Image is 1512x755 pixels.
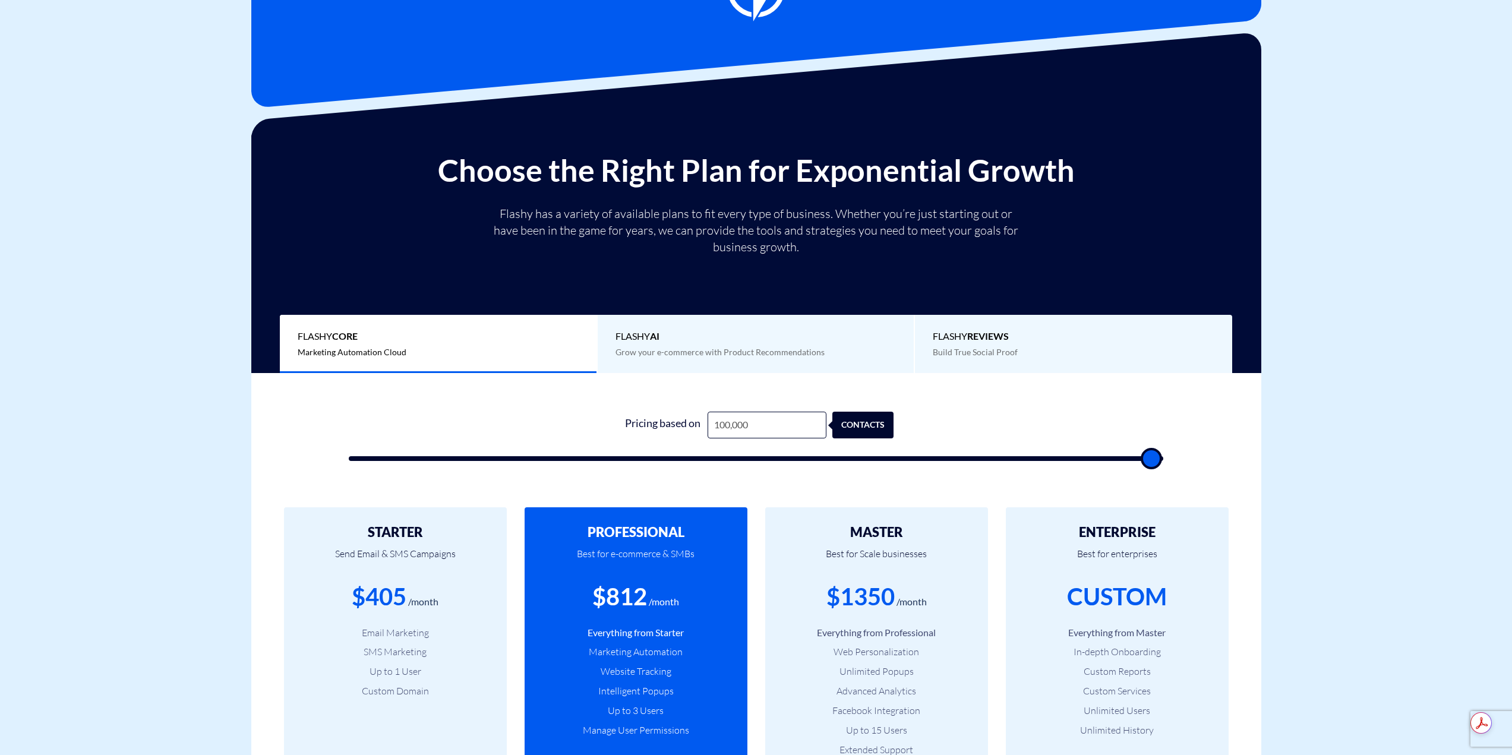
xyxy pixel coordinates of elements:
b: Core [332,330,358,342]
li: Up to 1 User [302,665,489,678]
div: /month [649,595,679,609]
div: contacts [852,412,913,438]
span: Flashy [298,330,579,343]
h2: STARTER [302,525,489,539]
p: Best for Scale businesses [783,539,970,580]
h2: Choose the Right Plan for Exponential Growth [260,153,1252,187]
p: Best for e-commerce & SMBs [542,539,730,580]
li: Custom Reports [1024,665,1211,678]
li: Custom Services [1024,684,1211,698]
h2: PROFESSIONAL [542,525,730,539]
div: /month [408,595,438,609]
li: Email Marketing [302,626,489,640]
div: /month [897,595,927,609]
li: Manage User Permissions [542,724,730,737]
h2: ENTERPRISE [1024,525,1211,539]
li: Unlimited Users [1024,704,1211,718]
li: Up to 15 Users [783,724,970,737]
span: Flashy [615,330,897,343]
div: $405 [352,580,406,614]
li: Unlimited History [1024,724,1211,737]
p: Send Email & SMS Campaigns [302,539,489,580]
li: Advanced Analytics [783,684,970,698]
h2: MASTER [783,525,970,539]
p: Flashy has a variety of available plans to fit every type of business. Whether you’re just starti... [489,206,1024,255]
div: Pricing based on [618,412,708,438]
li: Facebook Integration [783,704,970,718]
li: Website Tracking [542,665,730,678]
li: Marketing Automation [542,645,730,659]
div: $812 [592,580,647,614]
li: SMS Marketing [302,645,489,659]
li: Custom Domain [302,684,489,698]
li: Web Personalization [783,645,970,659]
div: $1350 [826,580,895,614]
li: In-depth Onboarding [1024,645,1211,659]
p: Best for enterprises [1024,539,1211,580]
li: Unlimited Popups [783,665,970,678]
b: REVIEWS [967,330,1009,342]
span: Grow your e-commerce with Product Recommendations [615,347,825,357]
span: Build True Social Proof [933,347,1018,357]
li: Everything from Master [1024,626,1211,640]
li: Everything from Starter [542,626,730,640]
span: Marketing Automation Cloud [298,347,406,357]
li: Intelligent Popups [542,684,730,698]
li: Up to 3 Users [542,704,730,718]
b: AI [650,330,659,342]
span: Flashy [933,330,1214,343]
li: Everything from Professional [783,626,970,640]
div: CUSTOM [1067,580,1167,614]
